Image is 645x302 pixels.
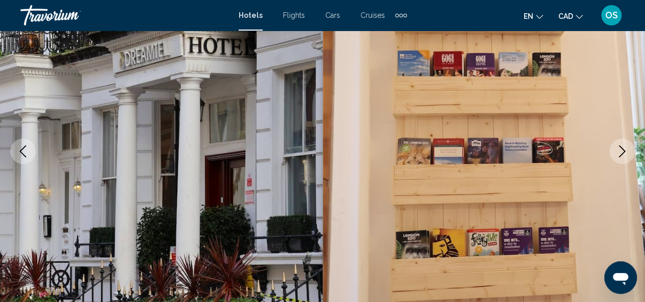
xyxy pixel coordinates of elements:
button: Next image [609,139,635,164]
span: OS [605,10,618,20]
span: en [524,12,533,20]
button: User Menu [598,5,625,26]
a: Flights [283,11,305,19]
a: Cars [325,11,340,19]
button: Extra navigation items [395,7,407,23]
a: Cruises [360,11,385,19]
span: CAD [558,12,573,20]
a: Hotels [239,11,263,19]
button: Previous image [10,139,36,164]
a: Travorium [20,5,228,25]
iframe: Button to launch messaging window [604,261,637,294]
button: Change currency [558,9,583,23]
button: Change language [524,9,543,23]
